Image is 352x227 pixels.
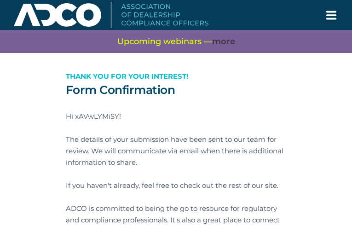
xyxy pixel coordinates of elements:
[66,134,287,168] p: The details of your submission have been sent to our team for review. We will communicate via ema...
[66,111,287,122] p: Hi xAVwLYMiSY!
[117,36,235,47] span: Upcoming webinars —
[66,83,287,97] h2: Form Confirmation
[66,180,287,191] p: If you haven't already, feel free to check out the rest of our site.
[14,2,208,28] img: Association of Dealership Compliance Officers logo
[212,36,235,47] a: more
[66,70,287,82] p: Thank you for your interest!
